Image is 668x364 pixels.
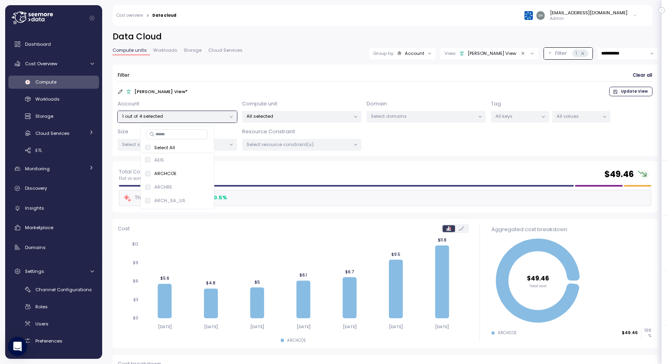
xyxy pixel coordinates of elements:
[153,48,177,53] span: Workloads
[557,113,599,119] p: All values
[134,88,188,95] p: [PERSON_NAME] View *
[524,11,533,19] img: 68790ce639d2d68da1992664.PNG
[8,93,99,106] a: Workloads
[133,260,138,265] tspan: $9
[8,317,99,330] a: Users
[133,316,138,321] tspan: $0
[25,60,57,67] span: Cost Overview
[35,304,48,310] span: Roles
[154,157,164,163] p: AEIS
[373,50,394,56] p: Group by:
[210,194,227,202] div: 50.5 %
[133,297,138,302] tspan: $3
[242,128,295,136] p: Resource Constraint
[8,127,99,140] a: Cloud Services
[371,113,475,119] p: Select domains
[146,13,149,18] div: >
[345,269,354,274] tspan: $6.7
[119,168,173,176] p: Total Cost
[550,10,627,16] div: [EMAIL_ADDRESS][DOMAIN_NAME]
[621,87,648,96] span: Update View
[118,128,128,136] p: Size
[35,147,42,154] span: ETL
[154,197,185,204] p: ARCH_SA_US
[8,144,99,157] a: ETL
[118,225,130,233] p: Cost
[204,324,218,329] tspan: [DATE]
[299,273,307,278] tspan: $6.1
[119,176,173,181] p: Flat vs variable data costs
[498,330,517,336] div: ARCHCOE
[133,279,138,284] tspan: $6
[122,113,226,119] p: 1 out of 4 selected
[157,324,171,329] tspan: [DATE]
[544,48,592,59] button: Filter1
[287,338,306,343] div: ARCHCOE
[8,36,99,52] a: Dashboard
[25,165,50,172] span: Monitoring
[8,220,99,236] a: Marketplace
[132,242,138,247] tspan: $12
[641,328,651,339] p: 100 %
[445,50,456,56] p: View:
[555,49,567,57] p: Filter
[25,41,51,47] span: Dashboard
[8,110,99,123] a: Storage
[8,200,99,216] a: Insights
[118,100,139,108] p: Account
[391,252,400,257] tspan: $9.5
[160,276,169,281] tspan: $5.6
[154,144,175,151] p: Select All
[35,286,92,293] span: Channel Configurations
[242,100,277,108] p: Compute unit
[343,324,357,329] tspan: [DATE]
[519,50,526,57] button: Clear value
[247,113,350,119] p: All selected
[435,324,449,329] tspan: [DATE]
[117,14,143,18] a: Cost overview
[35,79,56,85] span: Compute
[184,48,202,53] span: Storage
[35,321,49,327] span: Users
[254,280,260,285] tspan: $5
[8,239,99,255] a: Domains
[367,100,387,108] p: Domain
[25,244,46,251] span: Domains
[113,48,147,53] span: Compute units
[405,50,424,56] div: Account
[495,113,538,119] p: All keys
[25,268,44,274] span: Settings
[25,224,53,231] span: Marketplace
[154,184,172,190] p: ARCHRE
[609,87,652,96] button: Update View
[491,226,651,234] div: Aggregated cost breakdown
[633,70,652,81] span: Clear all
[8,181,99,197] a: Discovery
[35,96,60,102] span: Workloads
[154,170,177,177] p: ARCHCOE
[247,141,350,148] p: Select resource constraint(s)
[206,281,216,286] tspan: $4.8
[575,49,577,57] p: 1
[550,16,627,21] p: Admin
[389,324,403,329] tspan: [DATE]
[123,193,227,202] div: There was a cost decrease of
[8,300,99,313] a: Roles
[25,185,47,191] span: Discovery
[35,113,53,119] span: Storage
[118,71,130,79] p: Filter
[8,76,99,89] a: Compute
[35,130,70,136] span: Cloud Services
[87,15,97,21] button: Collapse navigation
[152,14,176,18] div: Data cloud
[296,324,310,329] tspan: [DATE]
[113,31,658,43] h2: Data Cloud
[622,330,638,336] p: $49.46
[604,169,634,180] h2: $ 49.46
[122,141,226,148] p: Select size(s)
[208,48,243,53] span: Cloud Services
[529,283,546,288] tspan: Total cost
[8,337,27,356] div: Open Intercom Messenger
[250,324,264,329] tspan: [DATE]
